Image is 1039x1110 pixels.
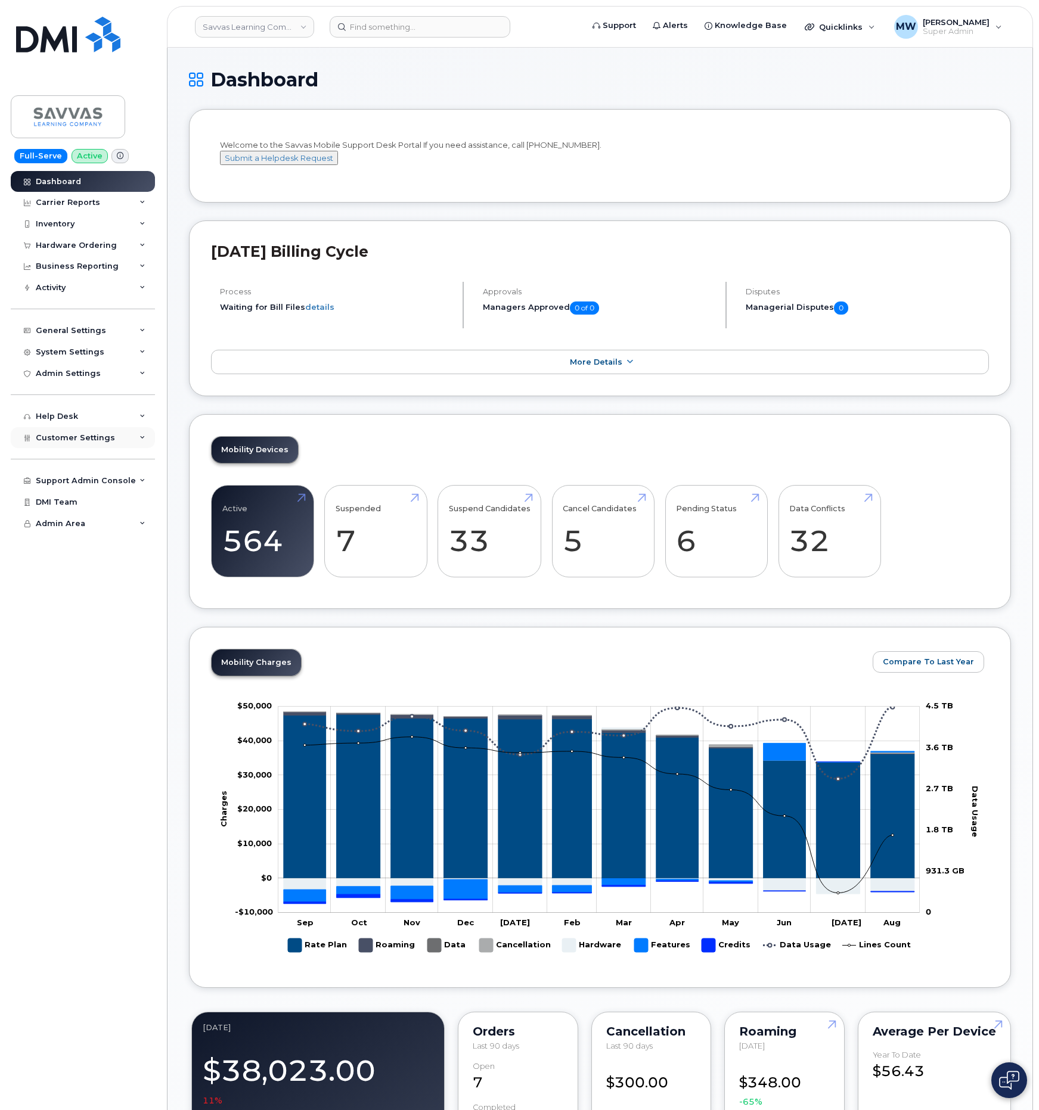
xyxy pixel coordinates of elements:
[676,492,756,571] a: Pending Status 6
[203,1047,433,1106] div: $38,023.00
[570,301,599,315] span: 0 of 0
[237,804,272,813] tspan: $20,000
[739,1062,830,1108] div: $348.00
[237,770,272,779] tspan: $30,000
[220,287,452,296] h4: Process
[220,301,452,313] li: Waiting for Bill Files
[789,492,870,571] a: Data Conflicts 32
[237,838,272,848] tspan: $10,000
[211,242,989,260] h2: [DATE] Billing Cycle
[634,934,690,957] g: Features
[479,934,551,957] g: Cancellation
[562,934,622,957] g: Hardware
[288,934,347,957] g: Rate Plan
[739,1041,765,1050] span: [DATE]
[834,301,848,315] span: 0
[883,656,974,667] span: Compare To Last Year
[926,825,953,834] tspan: 1.8 TB
[203,1023,433,1033] div: August 2025
[404,918,420,927] tspan: Nov
[669,918,685,927] tspan: Apr
[235,907,273,916] g: $0
[212,437,298,463] a: Mobility Devices
[284,762,914,904] g: Credits
[351,918,367,927] tspan: Oct
[297,918,314,927] tspan: Sep
[606,1062,697,1093] div: $300.00
[212,649,301,676] a: Mobility Charges
[237,804,272,813] g: $0
[926,866,964,875] tspan: 931.3 GB
[563,492,643,571] a: Cancel Candidates 5
[220,151,338,166] button: Submit a Helpdesk Request
[288,934,911,957] g: Legend
[483,287,715,296] h4: Approvals
[873,1050,921,1059] div: Year to Date
[570,357,622,366] span: More Details
[606,1027,697,1036] div: Cancellation
[336,492,416,571] a: Suspended 7
[305,302,334,312] a: details
[203,1095,222,1106] span: 11%
[739,1096,762,1108] span: -65%
[235,907,273,916] tspan: -$10,000
[873,1027,996,1036] div: Average per Device
[746,301,989,315] h5: Managerial Disputes
[739,1027,830,1036] div: Roaming
[237,701,272,710] tspan: $50,000
[220,153,338,163] a: Submit a Helpdesk Request
[873,651,984,673] button: Compare To Last Year
[832,918,861,927] tspan: [DATE]
[842,934,911,957] g: Lines Count
[457,918,474,927] tspan: Dec
[763,934,831,957] g: Data Usage
[449,492,531,571] a: Suspend Candidates 33
[473,1062,495,1071] div: Open
[926,701,953,710] tspan: 4.5 TB
[219,790,228,826] tspan: Charges
[220,139,980,176] div: Welcome to the Savvas Mobile Support Desk Portal If you need assistance, call [PHONE_NUMBER].
[500,918,530,927] tspan: [DATE]
[237,838,272,848] g: $0
[999,1071,1019,1090] img: Open chat
[616,918,632,927] tspan: Mar
[237,735,272,745] tspan: $40,000
[606,1041,653,1050] span: Last 90 days
[883,918,901,927] tspan: Aug
[702,934,751,957] g: Credits
[483,301,715,315] h5: Managers Approved
[926,742,953,752] tspan: 3.6 TB
[473,1027,563,1036] div: Orders
[222,492,303,571] a: Active 564
[970,786,980,837] tspan: Data Usage
[776,918,791,927] tspan: Jun
[873,1050,996,1081] div: $56.43
[189,69,1011,90] h1: Dashboard
[237,770,272,779] g: $0
[237,735,272,745] g: $0
[284,714,914,878] g: Rate Plan
[284,712,914,763] g: Cancellation
[237,701,272,710] g: $0
[564,918,581,927] tspan: Feb
[473,1062,563,1093] div: 7
[722,918,739,927] tspan: May
[926,907,931,916] tspan: 0
[746,287,989,296] h4: Disputes
[473,1041,519,1050] span: Last 90 days
[427,934,467,957] g: Data
[359,934,415,957] g: Roaming
[926,783,953,793] tspan: 2.7 TB
[261,873,272,882] tspan: $0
